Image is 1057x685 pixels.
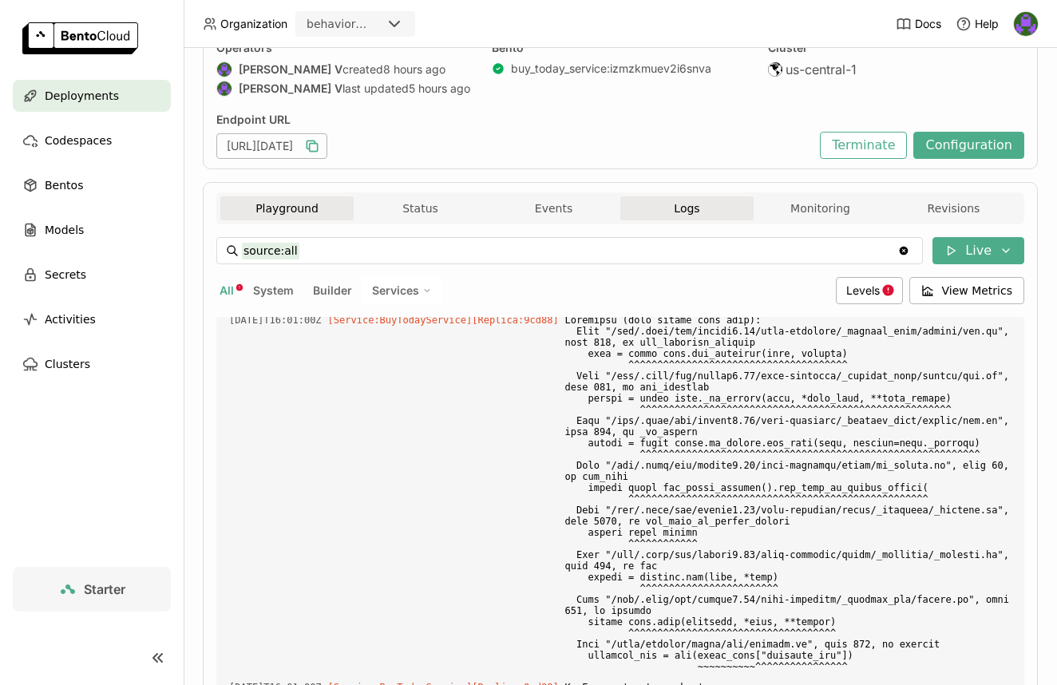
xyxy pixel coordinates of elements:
a: Bentos [13,169,171,201]
div: [URL][DATE] [216,133,327,159]
span: us-central-1 [786,61,857,77]
button: Configuration [913,132,1024,159]
div: Help [956,16,999,32]
input: Selected behaviordelta. [371,17,385,33]
span: All [220,283,234,297]
a: buy_today_service:izmzkmuev2i6snva [511,61,711,76]
span: 5 hours ago [409,81,470,96]
span: View Metrics [942,283,1013,299]
button: Monitoring [754,196,887,220]
span: System [253,283,294,297]
a: Starter [13,567,171,612]
img: Gautham V [217,62,232,77]
a: Secrets [13,259,171,291]
span: Codespaces [45,131,112,150]
div: behaviordelta [307,16,370,32]
strong: [PERSON_NAME] V [239,62,342,77]
span: Bentos [45,176,83,195]
span: 8 hours ago [383,62,445,77]
span: Deployments [45,86,119,105]
button: View Metrics [909,277,1025,304]
span: Secrets [45,265,86,284]
a: Deployments [13,80,171,112]
button: Events [487,196,620,220]
button: Terminate [820,132,907,159]
img: logo [22,22,138,54]
span: Clusters [45,354,90,374]
span: 2025-08-29T16:01:00.007Z [229,311,322,329]
span: Models [45,220,84,240]
button: Live [932,237,1024,264]
button: Playground [220,196,354,220]
span: Starter [84,581,125,597]
div: Endpoint URL [216,113,812,127]
span: Organization [220,17,287,31]
svg: Clear value [897,244,910,257]
img: Gautham V [217,81,232,96]
span: Loremipsu (dolo sitame cons adip): Elit "/sed/.doei/tem/incidi6.14/utla-etdolore/_magnaal_enim/ad... [565,311,1011,675]
div: Levels [836,277,903,304]
span: Logs [674,201,699,216]
a: Docs [896,16,941,32]
div: Bento [492,41,748,55]
span: [Service:BuyTodayService] [328,315,473,326]
button: Revisions [887,196,1020,220]
a: Clusters [13,348,171,380]
img: Gautham V [1014,12,1038,36]
span: Help [975,17,999,31]
strong: [PERSON_NAME] V [239,81,342,96]
div: Operators [216,41,473,55]
span: Activities [45,310,96,329]
button: Status [354,196,487,220]
button: All [216,280,237,301]
a: Models [13,214,171,246]
a: Codespaces [13,125,171,156]
div: Cluster [768,41,1024,55]
a: Activities [13,303,171,335]
span: Levels [846,283,880,297]
span: Docs [915,17,941,31]
span: Builder [313,283,352,297]
button: Builder [310,280,355,301]
div: last updated [216,81,473,97]
button: System [250,280,297,301]
div: Services [362,277,442,304]
input: Search [242,238,897,263]
span: [Replica:9cd88] [472,315,558,326]
span: Services [372,283,419,298]
div: created [216,61,473,77]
